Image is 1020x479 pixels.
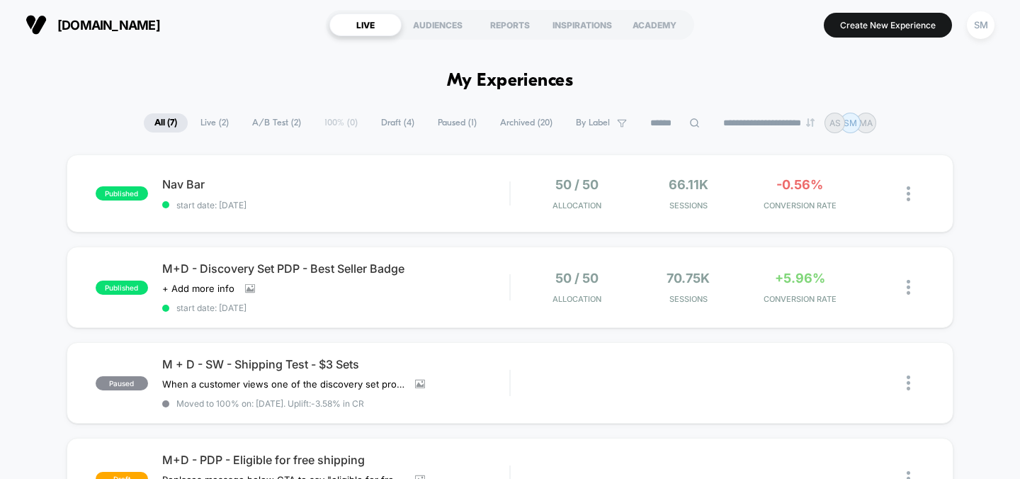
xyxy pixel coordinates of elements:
span: M+D - Discovery Set PDP - Best Seller Badge [162,261,510,276]
span: 50 / 50 [555,271,599,286]
button: SM [963,11,999,40]
button: Create New Experience [824,13,952,38]
img: close [907,376,910,390]
span: paused [96,376,148,390]
span: +5.96% [775,271,825,286]
p: AS [829,118,841,128]
span: start date: [DATE] [162,303,510,313]
span: 70.75k [667,271,710,286]
span: published [96,186,148,201]
span: Sessions [636,294,740,304]
span: Allocation [552,294,601,304]
span: Paused ( 1 ) [427,113,487,133]
span: Nav Bar [162,177,510,191]
div: LIVE [329,13,402,36]
span: Allocation [552,201,601,210]
span: Sessions [636,201,740,210]
h1: My Experiences [447,71,574,91]
span: When a customer views one of the discovery set products, the free shipping banner at the top is h... [162,378,404,390]
button: [DOMAIN_NAME] [21,13,164,36]
span: M+D - PDP - Eligible for free shipping [162,453,510,467]
span: [DOMAIN_NAME] [57,18,160,33]
span: + Add more info [162,283,234,294]
span: 50 / 50 [555,177,599,192]
span: Moved to 100% on: [DATE] . Uplift: -3.58% in CR [176,398,364,409]
span: CONVERSION RATE [748,201,852,210]
span: Archived ( 20 ) [489,113,563,133]
span: M + D - SW - Shipping Test - $3 Sets [162,357,510,371]
span: CONVERSION RATE [748,294,852,304]
span: Live ( 2 ) [190,113,239,133]
div: SM [967,11,994,39]
img: close [907,186,910,201]
span: By Label [576,118,610,128]
span: 66.11k [669,177,708,192]
div: AUDIENCES [402,13,474,36]
span: All ( 7 ) [144,113,188,133]
div: REPORTS [474,13,546,36]
div: ACADEMY [618,13,691,36]
span: start date: [DATE] [162,200,510,210]
img: end [806,118,815,127]
p: MA [859,118,873,128]
span: A/B Test ( 2 ) [242,113,312,133]
span: published [96,281,148,295]
span: Draft ( 4 ) [370,113,425,133]
p: SM [844,118,857,128]
img: close [907,280,910,295]
img: Visually logo [25,14,47,35]
span: -0.56% [776,177,823,192]
div: INSPIRATIONS [546,13,618,36]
